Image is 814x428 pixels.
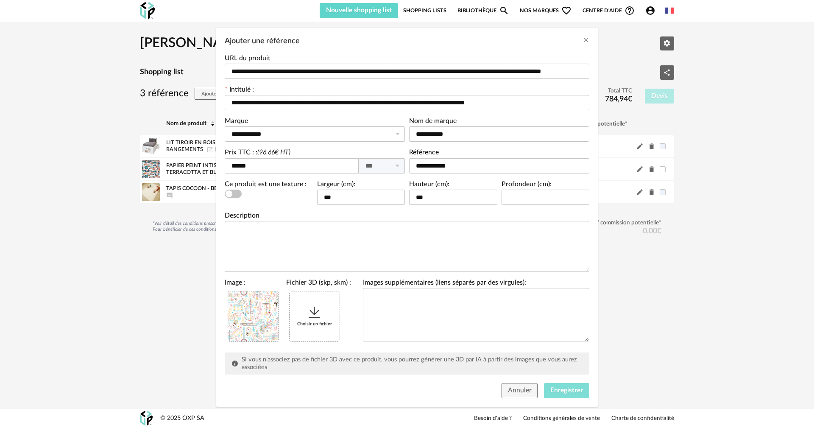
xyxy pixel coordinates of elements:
[225,280,245,288] label: Image :
[502,181,552,190] label: Profondeur (cm):
[409,149,439,158] label: Référence
[225,213,259,221] label: Description
[290,291,340,341] div: Choisir un fichier
[550,387,583,394] span: Enregistrer
[225,87,254,95] label: Intitulé :
[409,118,457,126] label: Nom de marque
[242,356,577,370] span: Si vous n’associez pas de fichier 3D avec ce produit, vous pourrez générer une 3D par IA à partir...
[225,37,300,45] span: Ajouter une référence
[317,181,355,190] label: Largeur (cm):
[583,36,589,45] button: Close
[257,149,290,156] i: (96.66€ HT)
[544,383,589,398] button: Enregistrer
[286,280,351,288] label: Fichier 3D (skp, skm) :
[363,280,526,288] label: Images supplémentaires (liens séparés par des virgules):
[508,387,532,394] span: Annuler
[216,28,598,406] div: Ajouter une référence
[225,118,248,126] label: Marque
[225,55,270,64] label: URL du produit
[502,383,538,398] button: Annuler
[225,181,307,190] label: Ce produit est une texture :
[409,181,449,190] label: Hauteur (cm):
[225,149,290,156] label: Prix TTC : :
